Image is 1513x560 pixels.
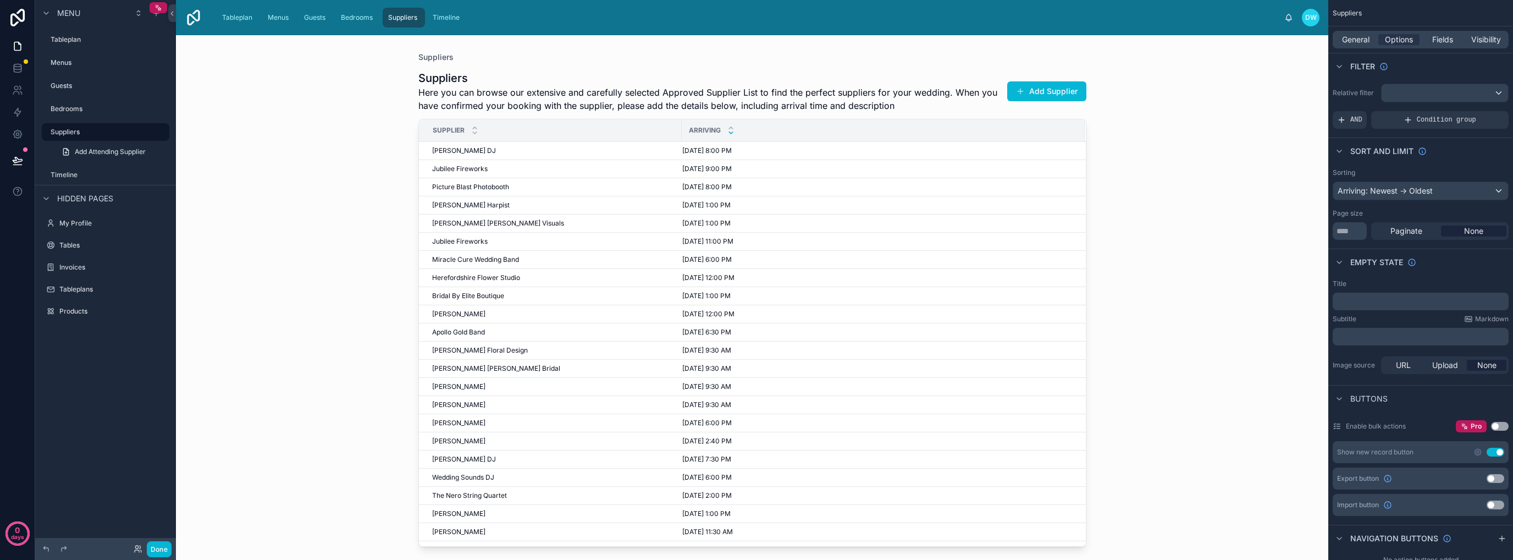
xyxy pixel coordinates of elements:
[42,303,169,320] a: Products
[433,126,465,135] span: Supplier
[1350,116,1362,124] span: AND
[57,193,113,204] span: Hidden pages
[1417,116,1476,124] span: Condition group
[59,307,167,316] label: Products
[383,8,425,28] a: Suppliers
[1432,34,1453,45] span: Fields
[1333,315,1356,323] label: Subtitle
[42,100,169,118] a: Bedrooms
[51,58,167,67] label: Menus
[51,35,167,44] label: Tableplan
[59,263,167,272] label: Invoices
[42,77,169,95] a: Guests
[1432,360,1458,371] span: Upload
[1333,279,1346,288] label: Title
[1471,34,1501,45] span: Visibility
[341,13,373,22] span: Bedrooms
[1333,361,1377,370] label: Image source
[59,241,167,250] label: Tables
[1464,315,1509,323] a: Markdown
[1333,293,1509,310] div: scrollable content
[1350,61,1375,72] span: Filter
[75,147,146,156] span: Add Attending Supplier
[42,166,169,184] a: Timeline
[1390,226,1422,237] span: Paginate
[1464,226,1483,237] span: None
[433,13,460,22] span: Timeline
[59,285,167,294] label: Tableplans
[1475,315,1509,323] span: Markdown
[15,525,20,536] p: 0
[1471,422,1482,431] span: Pro
[1333,168,1355,177] label: Sorting
[299,8,333,28] a: Guests
[268,13,289,22] span: Menus
[1333,89,1377,97] label: Relative filter
[1477,360,1497,371] span: None
[1305,13,1317,22] span: DW
[185,9,202,26] img: App logo
[1333,209,1363,218] label: Page size
[42,31,169,48] a: Tableplan
[1350,257,1403,268] span: Empty state
[11,529,24,545] p: days
[1333,328,1509,345] div: scrollable content
[211,6,1284,30] div: scrollable content
[51,105,167,113] label: Bedrooms
[217,8,260,28] a: Tableplan
[51,128,163,136] label: Suppliers
[1396,360,1411,371] span: URL
[1385,34,1413,45] span: Options
[1333,182,1509,200] button: Arriving: Newest -> Oldest
[51,81,167,90] label: Guests
[1337,448,1413,457] div: Show new record button
[1337,474,1379,483] span: Export button
[1342,34,1370,45] span: General
[1333,182,1508,200] div: Arriving: Newest -> Oldest
[1350,533,1438,544] span: Navigation buttons
[335,8,380,28] a: Bedrooms
[57,8,80,19] span: Menu
[147,541,172,557] button: Done
[51,171,167,179] label: Timeline
[42,123,169,141] a: Suppliers
[1350,393,1388,404] span: Buttons
[427,8,467,28] a: Timeline
[1337,501,1379,509] span: Import button
[304,13,325,22] span: Guests
[388,13,417,22] span: Suppliers
[222,13,252,22] span: Tableplan
[262,8,296,28] a: Menus
[42,215,169,232] a: My Profile
[1350,146,1413,157] span: Sort And Limit
[42,237,169,254] a: Tables
[42,54,169,72] a: Menus
[1333,9,1362,18] span: Suppliers
[42,281,169,298] a: Tableplans
[689,126,721,135] span: Arriving
[1346,422,1406,431] label: Enable bulk actions
[42,259,169,276] a: Invoices
[59,219,167,228] label: My Profile
[55,143,169,161] a: Add Attending Supplier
